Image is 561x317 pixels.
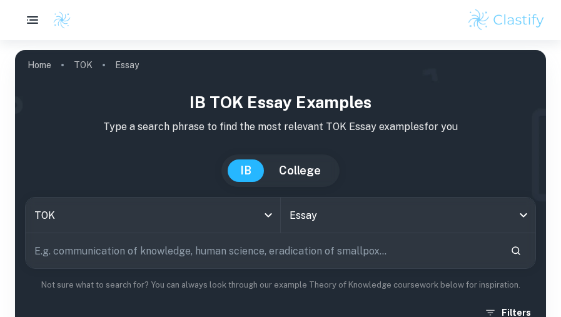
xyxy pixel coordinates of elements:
p: Essay [115,58,139,72]
p: Type a search phrase to find the most relevant TOK Essay examples for you [25,119,536,134]
img: Clastify logo [467,8,546,33]
input: E.g. communication of knowledge, human science, eradication of smallpox... [26,233,500,268]
p: Not sure what to search for? You can always look through our example Theory of Knowledge coursewo... [25,279,536,291]
button: IB [228,159,264,182]
button: Search [505,240,527,261]
a: Clastify logo [45,11,71,29]
h1: IB TOK Essay examples [25,90,536,114]
a: Home [28,56,51,74]
img: Clastify logo [53,11,71,29]
div: TOK [26,198,280,233]
div: Essay [281,198,536,233]
a: TOK [74,56,93,74]
button: College [266,159,333,182]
